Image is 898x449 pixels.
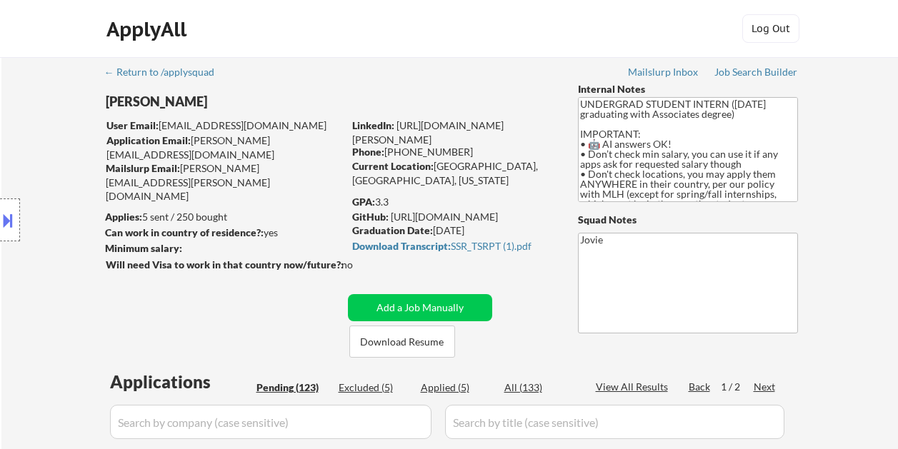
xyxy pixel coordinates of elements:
a: [URL][DOMAIN_NAME][PERSON_NAME] [352,119,504,146]
div: Mailslurp Inbox [628,67,699,77]
input: Search by title (case sensitive) [445,405,784,439]
strong: GPA: [352,196,375,208]
strong: GitHub: [352,211,389,223]
div: Applications [110,373,251,390]
div: 1 / 2 [721,380,754,394]
strong: Download Transcript: [352,240,451,252]
div: Next [754,380,777,394]
div: 3.3 [352,195,557,209]
div: SSR_TSRPT (1).pdf [352,241,551,251]
a: [URL][DOMAIN_NAME] [391,211,498,223]
div: [PHONE_NUMBER] [352,145,554,159]
a: Mailslurp Inbox [628,66,699,81]
div: Job Search Builder [714,67,798,77]
a: ← Return to /applysquad [104,66,228,81]
div: ApplyAll [106,17,191,41]
div: Applied (5) [421,380,492,395]
div: ← Return to /applysquad [104,67,228,77]
button: Log Out [742,14,799,43]
strong: Phone: [352,146,384,158]
input: Search by company (case sensitive) [110,405,431,439]
div: [DATE] [352,223,554,238]
div: Excluded (5) [339,380,410,395]
button: Add a Job Manually [348,294,492,321]
div: no [341,258,382,272]
button: Download Resume [349,326,455,358]
div: [GEOGRAPHIC_DATA], [GEOGRAPHIC_DATA], [US_STATE] [352,159,554,187]
a: Job Search Builder [714,66,798,81]
div: Squad Notes [578,213,798,227]
strong: Current Location: [352,160,434,172]
div: Pending (123) [256,380,328,395]
div: Internal Notes [578,82,798,96]
div: Back [689,380,712,394]
a: Download Transcript:SSR_TSRPT (1).pdf [352,241,551,255]
strong: Graduation Date: [352,224,433,236]
strong: LinkedIn: [352,119,394,131]
div: View All Results [596,380,672,394]
div: All (133) [504,380,576,395]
